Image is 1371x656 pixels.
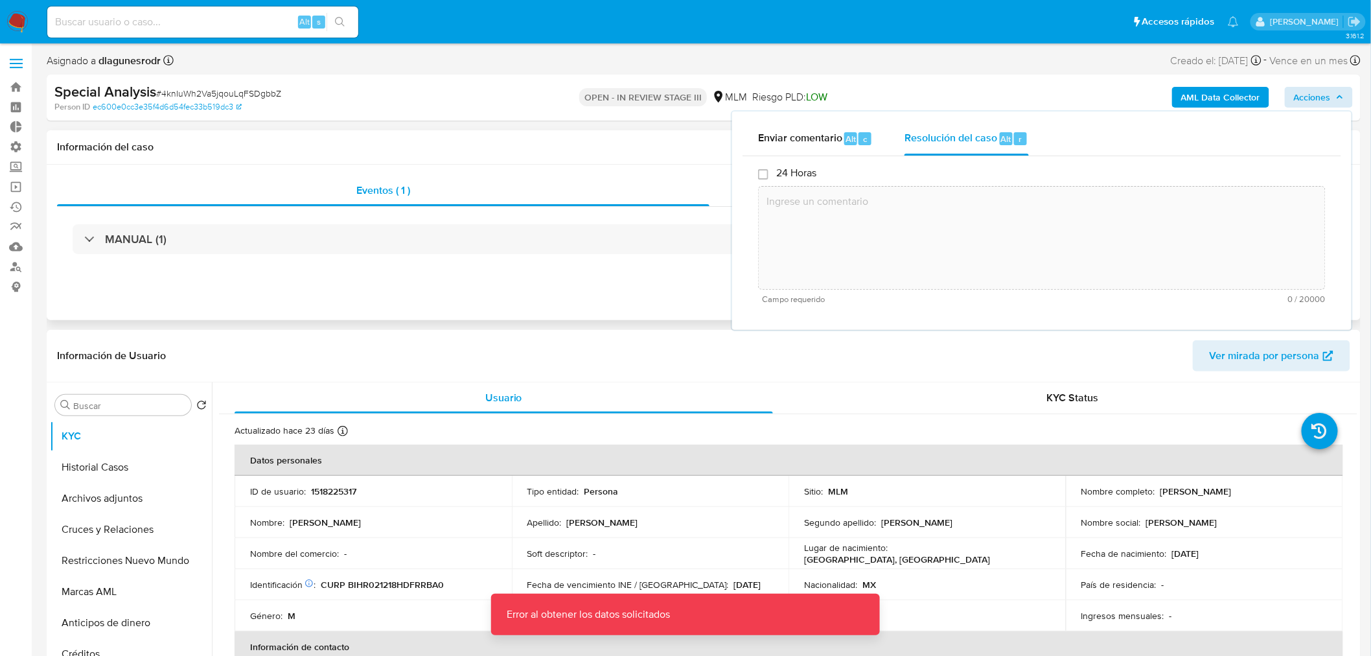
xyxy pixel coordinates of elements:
p: [PERSON_NAME] [1160,486,1232,497]
p: Segundo apellido : [804,517,876,528]
b: Special Analysis [54,81,156,102]
a: ec600e0cc3e35f4d6d54fec33b519dc3 [93,101,242,113]
p: [PERSON_NAME] [290,517,361,528]
div: Creado el: [DATE] [1171,52,1262,69]
p: Persona [584,486,619,497]
button: AML Data Collector [1172,87,1269,108]
p: Identificación : [250,579,316,591]
p: Soft descriptor : [527,548,588,559]
p: - [344,548,347,559]
button: Buscar [60,400,71,410]
p: Ingresos mensuales : [1081,610,1164,622]
span: - [1264,52,1267,69]
p: Apellido : [527,517,562,528]
p: [PERSON_NAME] [881,517,952,528]
p: Fecha de nacimiento : [1081,548,1167,559]
button: Cruces y Relaciones [50,514,212,545]
span: Usuario [485,390,522,405]
p: Nombre del comercio : [250,548,339,559]
h3: MANUAL (1) [105,232,167,246]
th: Datos personales [235,445,1343,476]
span: c [863,133,867,145]
p: Nombre completo : [1081,486,1155,497]
span: Eventos ( 1 ) [356,183,410,198]
span: Ver mirada por persona [1210,340,1320,371]
b: AML Data Collector [1181,87,1260,108]
p: País de residencia : [1081,579,1157,591]
span: LOW [806,89,827,104]
button: Archivos adjuntos [50,483,212,514]
span: Riesgo PLD: [752,90,827,104]
span: Asignado a [47,54,161,68]
p: [PERSON_NAME] [1146,517,1217,528]
span: Resolución del caso [904,131,997,146]
p: - [593,548,596,559]
b: dlagunesrodr [96,53,161,68]
span: Alt [299,16,310,28]
p: daniela.lagunesrodriguez@mercadolibre.com.mx [1270,16,1343,28]
input: 24 Horas [758,169,768,180]
button: Restricciones Nuevo Mundo [50,545,212,576]
button: Ver mirada por persona [1193,340,1350,371]
p: Género : [250,610,282,622]
p: [DATE] [1172,548,1199,559]
button: Acciones [1285,87,1353,108]
p: [GEOGRAPHIC_DATA], [GEOGRAPHIC_DATA] [804,554,990,565]
span: Campo requerido [762,295,1044,304]
div: MLM [712,90,747,104]
p: - [1169,610,1172,622]
div: MANUAL (1) [73,224,1335,254]
p: M [288,610,295,622]
button: KYC [50,421,212,452]
span: Alt [846,133,856,145]
p: Sitio : [804,486,823,497]
h1: Información de Usuario [57,349,166,362]
p: [PERSON_NAME] [567,517,638,528]
p: Error al obtener los datos solicitados [491,594,685,635]
p: Tipo entidad : [527,486,579,497]
span: KYC Status [1047,390,1099,405]
p: Actualizado hace 23 días [235,425,334,437]
button: Volver al orden por defecto [196,400,207,414]
span: Alt [1001,133,1011,145]
p: - [1162,579,1164,591]
span: Accesos rápidos [1142,15,1215,29]
span: r [1019,133,1022,145]
button: Marcas AML [50,576,212,607]
span: Acciones [1294,87,1331,108]
span: s [317,16,321,28]
b: Person ID [54,101,90,113]
input: Buscar usuario o caso... [47,14,358,30]
p: MLM [828,486,848,497]
a: Notificaciones [1228,16,1239,27]
button: Anticipos de dinero [50,607,212,638]
p: [DATE] [734,579,761,591]
p: Nacionalidad : [804,579,857,591]
p: OPEN - IN REVIEW STAGE III [579,88,707,106]
p: Fecha de vencimiento INE / [GEOGRAPHIC_DATA] : [527,579,729,591]
p: 1518225317 [311,486,356,497]
h1: Información del caso [57,141,1350,154]
input: Buscar [73,400,186,412]
span: # 4knIuWh2Va5jqouLqFSDgbbZ [156,87,281,100]
p: Lugar de nacimiento : [804,542,888,554]
span: Vence en un mes [1270,54,1348,68]
p: CURP BIHR021218HDFRRBA0 [321,579,444,591]
span: 24 Horas [776,167,816,180]
button: Historial Casos [50,452,212,483]
p: Nombre social : [1081,517,1141,528]
a: Salir [1348,15,1361,29]
p: ID de usuario : [250,486,306,497]
p: MX [862,579,876,591]
p: Nombre : [250,517,284,528]
span: Enviar comentario [758,131,842,146]
button: search-icon [327,13,353,31]
span: Máximo 20000 caracteres [1044,295,1326,303]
